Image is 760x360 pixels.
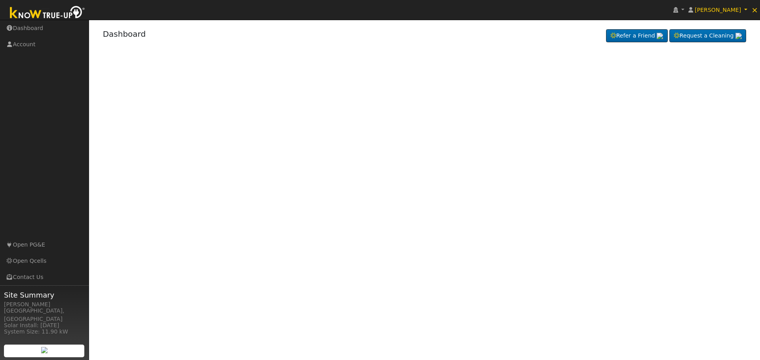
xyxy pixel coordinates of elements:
div: Solar Install: [DATE] [4,321,85,330]
img: Know True-Up [6,4,89,22]
a: Dashboard [103,29,146,39]
div: System Size: 11.90 kW [4,328,85,336]
span: [PERSON_NAME] [695,7,741,13]
a: Refer a Friend [606,29,668,43]
img: retrieve [657,33,663,39]
a: Request a Cleaning [669,29,746,43]
div: [PERSON_NAME] [4,300,85,309]
span: Site Summary [4,290,85,300]
div: [GEOGRAPHIC_DATA], [GEOGRAPHIC_DATA] [4,307,85,323]
img: retrieve [735,33,742,39]
img: retrieve [41,347,47,353]
span: × [751,5,758,15]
